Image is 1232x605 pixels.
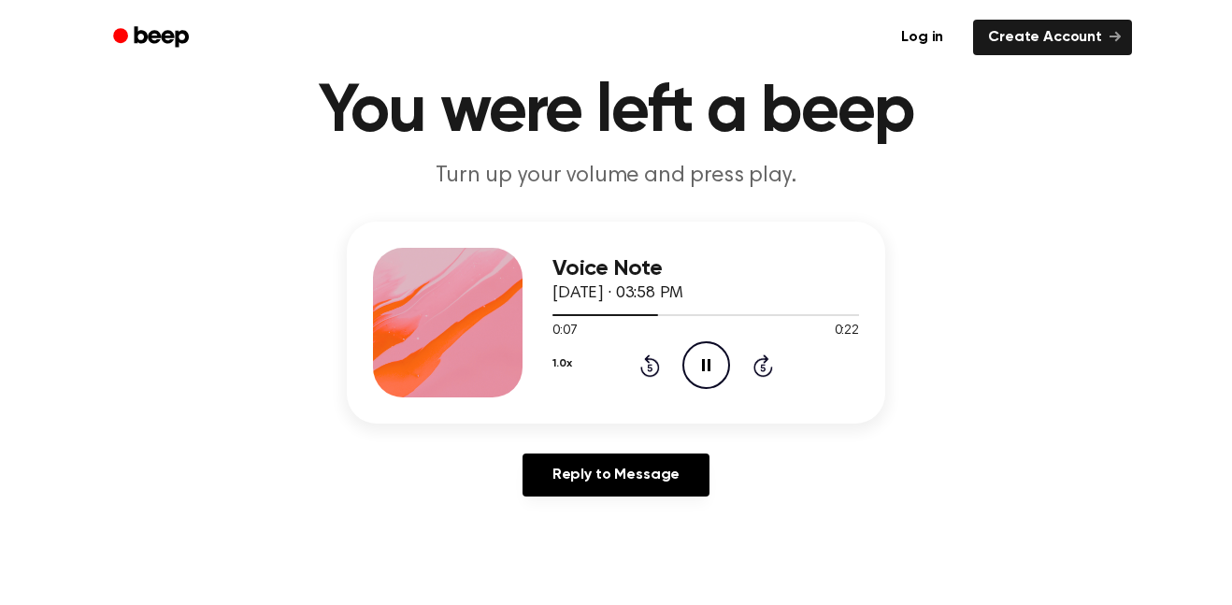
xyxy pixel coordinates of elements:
h3: Voice Note [552,256,859,281]
h1: You were left a beep [137,79,1095,146]
a: Log in [882,16,962,59]
p: Turn up your volume and press play. [257,161,975,192]
button: 1.0x [552,348,571,380]
a: Reply to Message [523,454,709,497]
span: 0:07 [552,322,577,341]
a: Create Account [973,20,1132,55]
span: [DATE] · 03:58 PM [552,285,683,302]
a: Beep [100,20,206,56]
span: 0:22 [835,322,859,341]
